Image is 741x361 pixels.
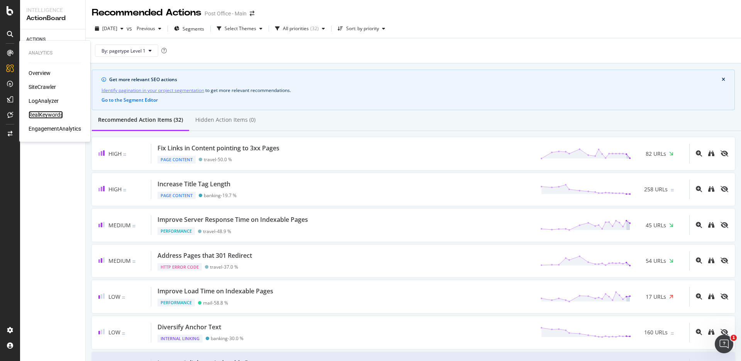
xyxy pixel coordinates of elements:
[122,332,125,335] img: Equal
[132,225,135,227] img: Equal
[708,257,714,264] a: binoculars
[108,221,131,229] span: Medium
[108,293,120,300] span: Low
[29,125,81,133] a: EngagementAnalytics
[696,329,702,335] div: magnifying-glass-plus
[210,264,238,270] div: travel - 37.0 %
[171,22,207,35] button: Segments
[310,26,319,31] div: ( 32 )
[708,150,714,157] a: binoculars
[204,157,232,162] div: travel - 50.0 %
[721,329,728,335] div: eye-slash
[721,257,728,264] div: eye-slash
[157,287,273,296] div: Improve Load Time on Indexable Pages
[708,257,714,264] div: binoculars
[708,293,714,300] div: binoculars
[720,75,727,84] button: close banner
[157,335,203,342] div: Internal Linking
[29,111,63,119] a: RealKeywords
[157,180,230,189] div: Increase Title Tag Length
[102,48,145,54] span: By: pagetype Level 1
[715,335,733,353] iframe: Intercom live chat
[102,25,117,32] span: 2025 Aug. 11th
[708,329,714,335] div: binoculars
[646,293,666,301] span: 17 URLs
[708,329,714,336] a: binoculars
[26,36,46,44] div: ACTIONS
[696,257,702,264] div: magnifying-glass-plus
[708,222,714,228] div: binoculars
[92,22,127,35] button: [DATE]
[102,86,204,94] a: Identify pagination in your project segmentation
[195,116,255,124] div: Hidden Action Items (0)
[708,186,714,193] a: binoculars
[108,186,122,193] span: High
[696,222,702,228] div: magnifying-glass-plus
[134,25,155,32] span: Previous
[108,150,122,157] span: High
[157,323,221,332] div: Diversify Anchor Text
[157,227,195,235] div: Performance
[721,222,728,228] div: eye-slash
[708,293,714,300] a: binoculars
[644,186,668,193] span: 258 URLs
[211,335,244,341] div: banking - 30.0 %
[708,221,714,229] a: binoculars
[696,186,702,192] div: magnifying-glass-plus
[708,150,714,157] div: binoculars
[283,26,309,31] div: All priorities
[214,22,266,35] button: Select Themes
[696,150,702,157] div: magnifying-glass-plus
[671,189,674,191] img: Equal
[108,329,120,336] span: Low
[646,150,666,158] span: 82 URLs
[272,22,328,35] button: All priorities(32)
[92,70,735,110] div: info banner
[646,257,666,265] span: 54 URLs
[29,97,59,105] a: LogAnalyzer
[157,156,196,163] div: Page Content
[250,11,254,16] div: arrow-right-arrow-left
[102,86,725,94] div: to get more relevant recommendations .
[122,296,125,299] img: Equal
[26,6,79,14] div: Intelligence
[109,76,722,83] div: Get more relevant SEO actions
[225,26,256,31] div: Select Themes
[157,299,195,307] div: Performance
[95,44,158,57] button: By: pagetype Level 1
[157,263,202,271] div: HTTP Error Code
[102,97,158,103] button: Go to the Segment Editor
[644,329,668,336] span: 160 URLs
[29,69,51,77] a: Overview
[157,192,196,199] div: Page Content
[721,150,728,157] div: eye-slash
[134,22,164,35] button: Previous
[646,221,666,229] span: 45 URLs
[123,189,126,191] img: Equal
[132,261,135,263] img: Equal
[708,186,714,192] div: binoculars
[721,293,728,300] div: eye-slash
[731,335,737,341] span: 1
[108,257,131,264] span: Medium
[346,26,379,31] div: Sort: by priority
[157,251,252,260] div: Address Pages that 301 Redirect
[203,300,228,306] div: mail - 58.8 %
[29,83,56,91] a: SiteCrawler
[335,22,388,35] button: Sort: by priority
[26,14,79,23] div: ActionBoard
[203,228,231,234] div: travel - 48.9 %
[696,293,702,300] div: magnifying-glass-plus
[671,332,674,335] img: Equal
[26,36,80,44] a: ACTIONS
[29,50,81,56] div: Analytics
[183,26,204,32] span: Segments
[205,10,247,17] div: Post Office - Main
[123,153,126,156] img: Equal
[204,192,237,198] div: banking - 19.7 %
